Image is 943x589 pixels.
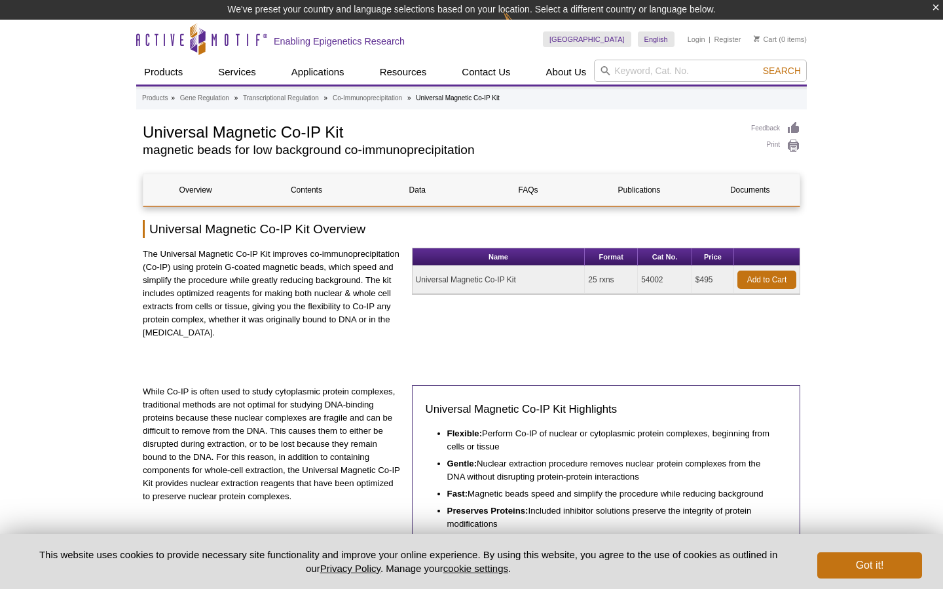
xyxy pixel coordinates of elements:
a: Overview [143,174,248,206]
a: Publications [587,174,691,206]
a: Transcriptional Regulation [243,92,319,104]
li: Magnetic beads speed and simplify the procedure while reducing background [447,484,774,501]
td: $495 [692,266,734,294]
strong: Flexible: [447,428,483,438]
img: Change Here [503,10,538,41]
li: » [171,94,175,102]
a: Feedback [751,121,800,136]
a: Add to Cart [737,271,796,289]
li: Universal Magnetic Co-IP Kit [416,94,500,102]
a: Products [142,92,168,104]
a: Cart [754,35,777,44]
th: Price [692,248,734,266]
a: Contact Us [454,60,518,85]
p: This website uses cookies to provide necessary site functionality and improve your online experie... [21,548,796,575]
a: Data [365,174,470,206]
a: Applications [284,60,352,85]
p: The Universal Magnetic Co-IP Kit improves co-immunoprecipitation (Co-IP) using protein G-coated m... [143,248,402,339]
a: FAQs [476,174,580,206]
h2: magnetic beads for low background co-immunoprecipitation [143,144,738,156]
a: English [638,31,675,47]
a: Documents [698,174,802,206]
span: Search [763,66,801,76]
h3: Universal Magnetic Co-IP Kit Highlights [426,402,786,417]
button: cookie settings [443,563,508,574]
a: Print [751,139,800,153]
th: Name [413,248,585,266]
a: [GEOGRAPHIC_DATA] [543,31,631,47]
td: Universal Magnetic Co-IP Kit [413,266,585,294]
h1: Universal Magnetic Co-IP Kit [143,121,738,141]
img: Your Cart [754,35,760,42]
strong: Gentle: [447,459,477,468]
li: Perform Co-IP of nuclear or cytoplasmic protein complexes, beginning from cells or tissue [447,427,774,453]
a: Privacy Policy [320,563,380,574]
li: Nuclear extraction procedure removes nuclear protein complexes from the DNA without disrupting pr... [447,453,774,484]
button: Got it! [817,552,922,579]
li: | [709,31,711,47]
li: Included inhibitor solutions preserve the integrity of protein modifications [447,501,774,531]
p: While Co-IP is often used to study cytoplasmic protein complexes, traditional methods are not opt... [143,385,402,503]
h2: Enabling Epigenetics Research [274,35,405,47]
li: » [407,94,411,102]
td: 25 rxns [585,266,638,294]
li: » [324,94,328,102]
h2: Universal Magnetic Co-IP Kit Overview [143,220,800,238]
th: Cat No. [638,248,692,266]
a: Products [136,60,191,85]
button: Search [759,65,805,77]
td: 54002 [638,266,692,294]
strong: Preserves Proteins: [447,506,528,516]
input: Keyword, Cat. No. [594,60,807,82]
a: About Us [538,60,595,85]
th: Format [585,248,638,266]
a: Resources [372,60,435,85]
a: Gene Regulation [180,92,229,104]
li: » [234,94,238,102]
a: Services [210,60,264,85]
a: Contents [254,174,358,206]
a: Login [688,35,705,44]
li: (0 items) [754,31,807,47]
a: Co-Immunoprecipitation [333,92,402,104]
strong: Fast: [447,489,468,499]
a: Register [714,35,741,44]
